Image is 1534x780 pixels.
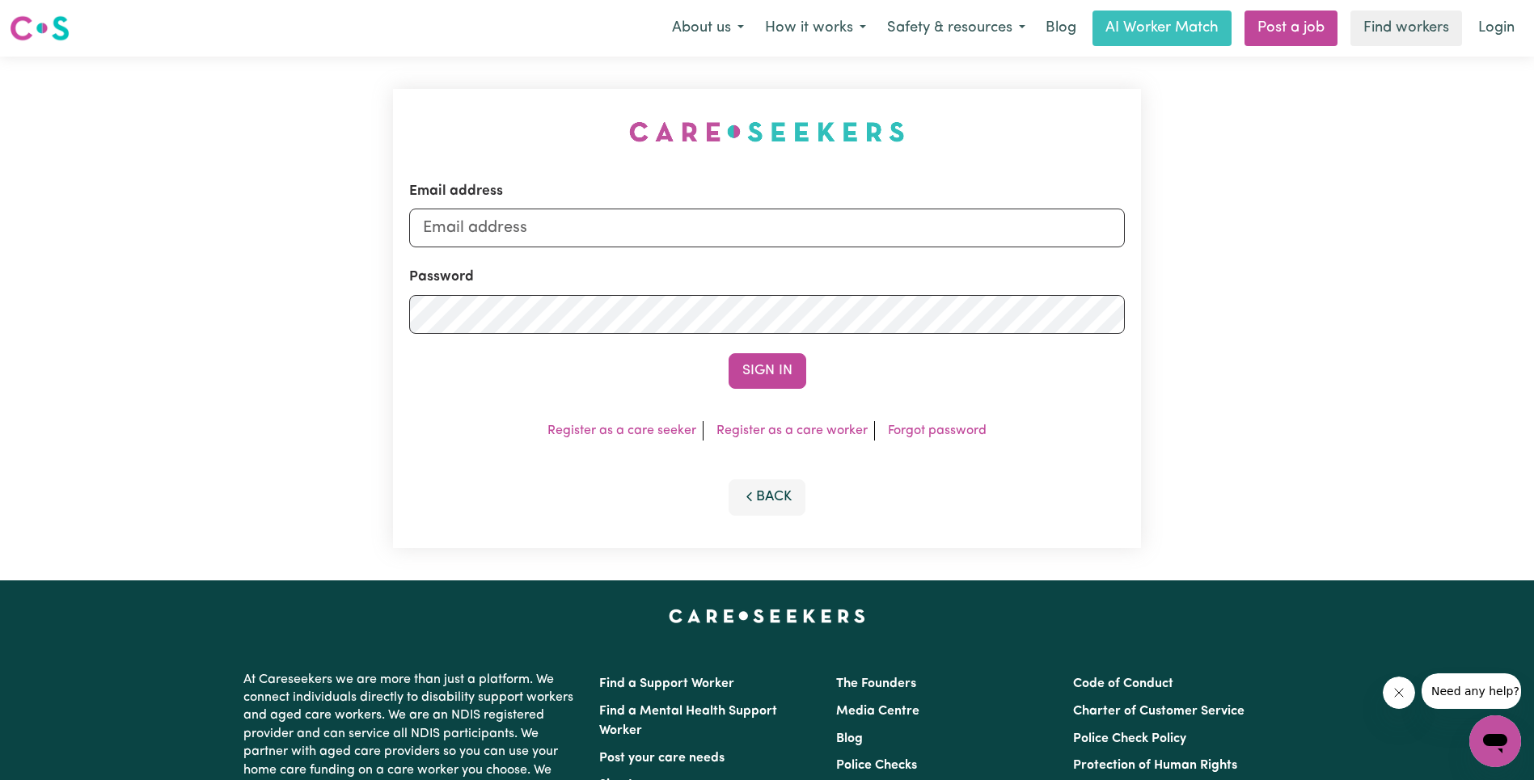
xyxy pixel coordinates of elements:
button: How it works [754,11,877,45]
input: Email address [409,209,1125,247]
a: Forgot password [888,424,987,437]
button: About us [661,11,754,45]
a: Register as a care worker [716,424,868,437]
label: Password [409,267,474,288]
img: Careseekers logo [10,14,70,43]
a: Find workers [1350,11,1462,46]
a: Blog [1036,11,1086,46]
a: Code of Conduct [1073,677,1173,690]
a: Post your care needs [599,752,725,765]
a: Login [1468,11,1524,46]
a: Police Checks [836,759,917,772]
a: The Founders [836,677,916,690]
button: Sign In [729,353,806,389]
button: Safety & resources [877,11,1036,45]
button: Back [729,479,806,515]
a: Careseekers home page [669,609,865,622]
a: Blog [836,732,863,745]
a: Media Centre [836,705,919,718]
a: Protection of Human Rights [1073,759,1237,772]
a: Find a Mental Health Support Worker [599,705,777,737]
iframe: Message from company [1422,673,1521,709]
a: Police Check Policy [1073,732,1186,745]
label: Email address [409,181,503,202]
a: Post a job [1245,11,1337,46]
iframe: Close message [1383,677,1415,709]
iframe: Button to launch messaging window [1469,715,1521,767]
a: Register as a care seeker [547,424,696,437]
a: AI Worker Match [1092,11,1232,46]
a: Find a Support Worker [599,677,734,690]
a: Careseekers logo [10,10,70,47]
a: Charter of Customer Service [1073,705,1245,718]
